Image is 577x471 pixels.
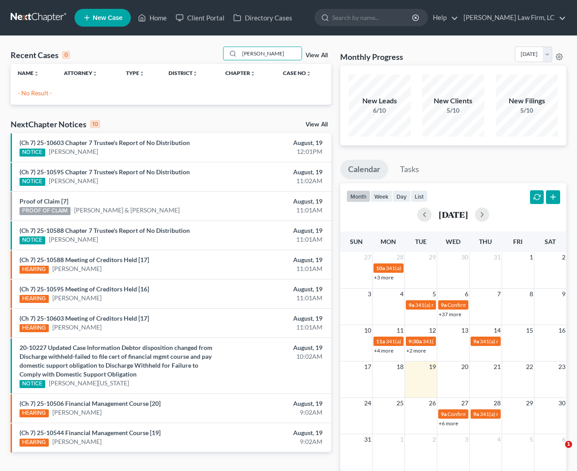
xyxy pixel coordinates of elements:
[376,265,385,271] span: 10a
[49,235,98,244] a: [PERSON_NAME]
[460,398,469,408] span: 27
[557,361,566,372] span: 23
[20,429,161,436] a: (Ch 7) 25-10544 Financial Management Course [19]
[557,398,566,408] span: 30
[513,238,522,245] span: Fri
[396,325,404,336] span: 11
[480,338,565,345] span: 341(a) meeting for [PERSON_NAME]
[441,411,447,417] span: 9a
[392,160,427,179] a: Tasks
[464,289,469,299] span: 6
[20,324,49,332] div: HEARING
[480,411,565,417] span: 341(a) meeting for [PERSON_NAME]
[408,338,422,345] span: 9:30a
[349,96,411,106] div: New Leads
[227,235,322,244] div: 11:01AM
[396,398,404,408] span: 25
[529,289,534,299] span: 8
[439,420,458,427] a: +6 more
[20,227,190,234] a: (Ch 7) 25-10588 Chapter 7 Trustee's Report of No Distribution
[227,437,322,446] div: 9:02AM
[447,302,548,308] span: Confirmation hearing for [PERSON_NAME]
[133,10,171,26] a: Home
[428,361,437,372] span: 19
[460,325,469,336] span: 13
[496,96,558,106] div: New Filings
[363,252,372,263] span: 27
[428,10,458,26] a: Help
[349,106,411,115] div: 6/10
[11,119,100,130] div: NextChapter Notices
[557,325,566,336] span: 16
[363,325,372,336] span: 10
[493,325,502,336] span: 14
[227,147,322,156] div: 12:01PM
[493,398,502,408] span: 28
[20,295,49,303] div: HEARING
[447,411,548,417] span: Confirmation hearing for [PERSON_NAME]
[227,138,322,147] div: August, 19
[363,361,372,372] span: 17
[20,439,49,447] div: HEARING
[62,51,70,59] div: 0
[561,252,566,263] span: 2
[561,434,566,445] span: 6
[20,168,190,176] a: (Ch 7) 25-10595 Chapter 7 Trustee's Report of No Distribution
[415,238,427,245] span: Tue
[92,71,98,76] i: unfold_more
[227,255,322,264] div: August, 19
[422,96,484,106] div: New Clients
[545,238,556,245] span: Sat
[406,347,426,354] a: +2 more
[408,302,414,308] span: 9a
[496,434,502,445] span: 4
[192,71,198,76] i: unfold_more
[428,398,437,408] span: 26
[34,71,39,76] i: unfold_more
[239,47,302,60] input: Search by name...
[460,361,469,372] span: 20
[370,190,393,202] button: week
[496,106,558,115] div: 5/10
[20,285,149,293] a: (Ch 7) 25-10595 Meeting of Creditors Held [16]
[411,190,428,202] button: list
[20,380,45,388] div: NOTICE
[52,294,102,302] a: [PERSON_NAME]
[229,10,297,26] a: Directory Cases
[20,149,45,157] div: NOTICE
[227,343,322,352] div: August, 19
[493,361,502,372] span: 21
[20,314,149,322] a: (Ch 7) 25-10603 Meeting of Creditors Held [17]
[565,441,572,448] span: 1
[90,120,100,128] div: 10
[374,347,393,354] a: +4 more
[283,70,311,76] a: Case Nounfold_more
[20,139,190,146] a: (Ch 7) 25-10603 Chapter 7 Trustee's Report of No Distribution
[227,294,322,302] div: 11:01AM
[227,428,322,437] div: August, 19
[52,437,102,446] a: [PERSON_NAME]
[346,190,370,202] button: month
[20,400,161,407] a: (Ch 7) 25-10506 Financial Management Course [20]
[52,408,102,417] a: [PERSON_NAME]
[525,398,534,408] span: 29
[126,70,145,76] a: Typeunfold_more
[428,252,437,263] span: 29
[415,302,501,308] span: 341(a) meeting for [PERSON_NAME]
[227,264,322,273] div: 11:01AM
[20,344,212,378] a: 20-10227 Updated Case Information Debtor disposition changed from Discharge withheld-failed to fi...
[529,252,534,263] span: 1
[376,338,385,345] span: 11a
[306,52,328,59] a: View All
[74,206,180,215] a: [PERSON_NAME] & [PERSON_NAME]
[350,238,363,245] span: Sun
[20,266,49,274] div: HEARING
[306,71,311,76] i: unfold_more
[306,122,328,128] a: View All
[18,89,324,98] p: - No Result -
[459,10,566,26] a: [PERSON_NAME] Law Firm, LC
[139,71,145,76] i: unfold_more
[386,338,477,345] span: 341(a) meeting for D'[PERSON_NAME]
[473,338,479,345] span: 9a
[396,252,404,263] span: 28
